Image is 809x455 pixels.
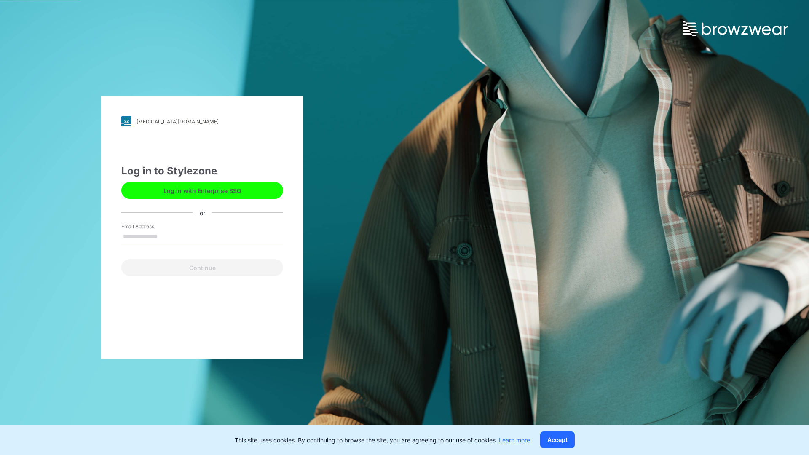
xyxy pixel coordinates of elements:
[235,436,530,444] p: This site uses cookies. By continuing to browse the site, you are agreeing to our use of cookies.
[499,436,530,444] a: Learn more
[193,208,212,217] div: or
[121,116,283,126] a: [MEDICAL_DATA][DOMAIN_NAME]
[121,223,180,230] label: Email Address
[121,182,283,199] button: Log in with Enterprise SSO
[683,21,788,36] img: browzwear-logo.e42bd6dac1945053ebaf764b6aa21510.svg
[121,163,283,179] div: Log in to Stylezone
[540,431,575,448] button: Accept
[137,118,219,125] div: [MEDICAL_DATA][DOMAIN_NAME]
[121,116,131,126] img: stylezone-logo.562084cfcfab977791bfbf7441f1a819.svg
